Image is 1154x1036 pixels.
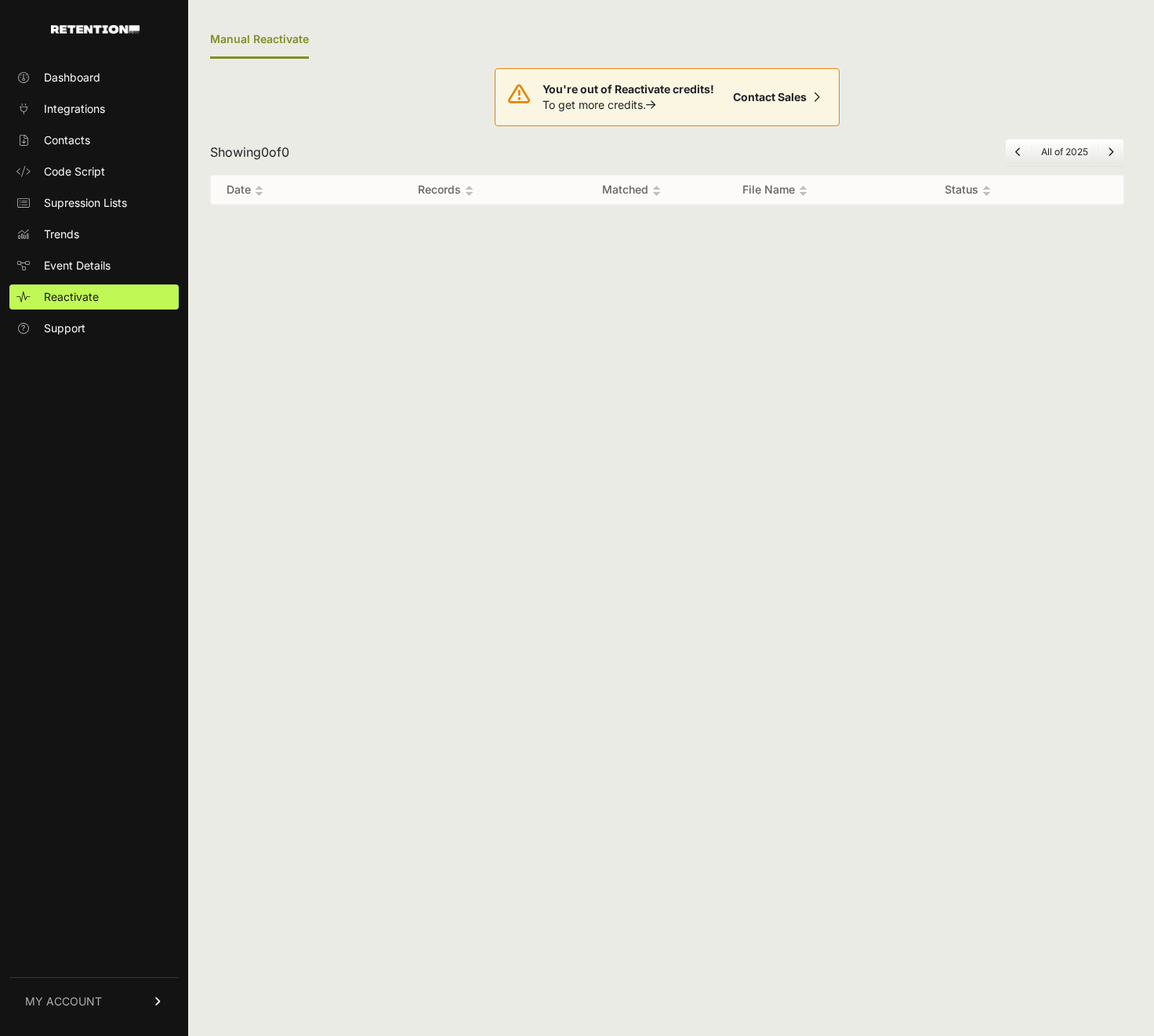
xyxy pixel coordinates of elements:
[9,222,179,247] a: Trends
[465,185,474,197] img: no_sort-eaf950dc5ab64cae54d48a5578032e96f70b2ecb7d747501f34c8f2db400fb66.gif
[281,144,289,160] span: 0
[727,82,826,113] a: Contact Sales
[1015,146,1022,158] a: Previous
[210,143,289,161] div: Showing of
[929,176,1092,205] th: Status
[51,25,140,34] img: Retention.com
[799,185,807,197] img: no_sort-eaf950dc5ab64cae54d48a5578032e96f70b2ecb7d747501f34c8f2db400fb66.gif
[652,185,661,197] img: no_sort-eaf950dc5ab64cae54d48a5578032e96f70b2ecb7d747501f34c8f2db400fb66.gif
[210,22,309,59] div: Manual Reactivate
[44,321,85,336] span: Support
[9,96,179,121] a: Integrations
[9,284,179,310] a: Reactivate
[9,316,179,341] a: Support
[9,977,179,1025] a: MY ACCOUNT
[44,289,99,305] span: Reactivate
[1031,146,1098,158] li: All of 2025
[543,82,714,96] strong: You're out of Reactivate credits!
[727,176,929,205] th: File Name
[982,185,991,197] img: no_sort-eaf950dc5ab64cae54d48a5578032e96f70b2ecb7d747501f34c8f2db400fb66.gif
[9,253,179,278] a: Event Details
[44,258,111,273] span: Event Details
[211,176,354,205] th: Date
[44,70,100,85] span: Dashboard
[44,164,105,179] span: Code Script
[537,176,727,205] th: Matched
[261,144,269,160] span: 0
[1108,146,1114,158] a: Next
[44,226,79,242] span: Trends
[255,185,263,197] img: no_sort-eaf950dc5ab64cae54d48a5578032e96f70b2ecb7d747501f34c8f2db400fb66.gif
[44,132,90,148] span: Contacts
[354,176,537,205] th: Records
[9,65,179,90] a: Dashboard
[1005,139,1124,165] nav: Page navigation
[44,101,105,117] span: Integrations
[44,195,127,211] span: Supression Lists
[9,159,179,184] a: Code Script
[25,994,102,1009] span: MY ACCOUNT
[9,190,179,216] a: Supression Lists
[543,97,714,113] p: To get more credits.
[9,128,179,153] a: Contacts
